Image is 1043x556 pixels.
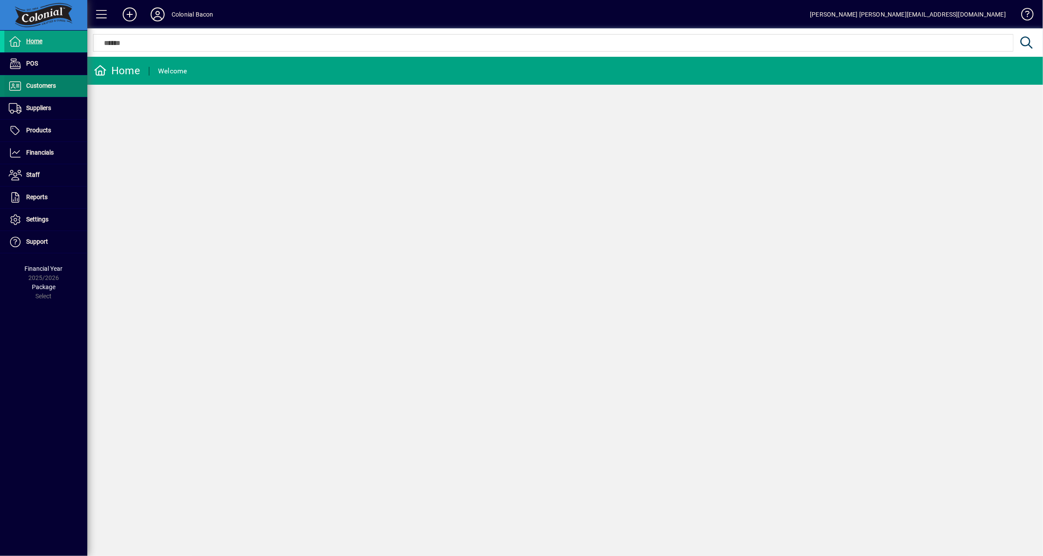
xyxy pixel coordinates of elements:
[26,127,51,134] span: Products
[144,7,172,22] button: Profile
[26,193,48,200] span: Reports
[26,82,56,89] span: Customers
[4,186,87,208] a: Reports
[25,265,63,272] span: Financial Year
[1015,2,1032,30] a: Knowledge Base
[810,7,1006,21] div: [PERSON_NAME] [PERSON_NAME][EMAIL_ADDRESS][DOMAIN_NAME]
[4,231,87,253] a: Support
[116,7,144,22] button: Add
[4,209,87,231] a: Settings
[26,60,38,67] span: POS
[172,7,213,21] div: Colonial Bacon
[94,64,140,78] div: Home
[158,64,187,78] div: Welcome
[26,104,51,111] span: Suppliers
[4,53,87,75] a: POS
[26,216,48,223] span: Settings
[4,142,87,164] a: Financials
[26,238,48,245] span: Support
[4,120,87,142] a: Products
[26,171,40,178] span: Staff
[26,149,54,156] span: Financials
[26,38,42,45] span: Home
[4,75,87,97] a: Customers
[4,164,87,186] a: Staff
[32,283,55,290] span: Package
[4,97,87,119] a: Suppliers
